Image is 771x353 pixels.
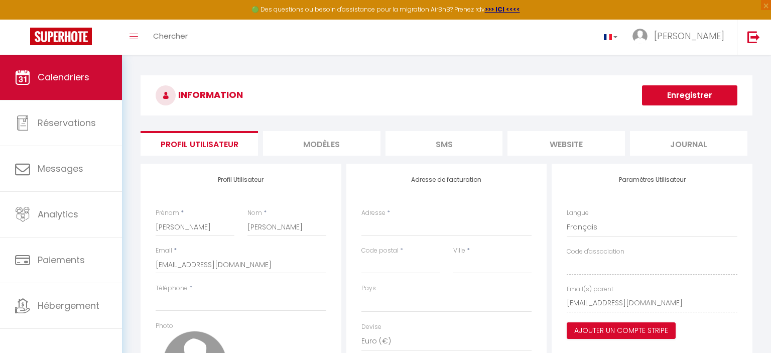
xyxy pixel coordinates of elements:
label: Nom [247,208,262,218]
li: Journal [630,131,747,156]
img: ... [632,29,648,44]
a: ... [PERSON_NAME] [625,20,737,55]
li: Profil Utilisateur [141,131,258,156]
span: Paiements [38,254,85,266]
span: Réservations [38,116,96,129]
img: logout [747,31,760,43]
h3: INFORMATION [141,75,752,115]
span: Calendriers [38,71,89,83]
li: website [507,131,625,156]
label: Photo [156,321,173,331]
label: Code d'association [567,247,624,257]
label: Code postal [361,246,399,256]
h4: Paramètres Utilisateur [567,176,737,183]
label: Pays [361,284,376,293]
span: [PERSON_NAME] [654,30,724,42]
span: Chercher [153,31,188,41]
label: Langue [567,208,589,218]
button: Enregistrer [642,85,737,105]
label: Ville [453,246,465,256]
a: Chercher [146,20,195,55]
span: Hébergement [38,299,99,312]
h4: Adresse de facturation [361,176,532,183]
label: Adresse [361,208,385,218]
label: Téléphone [156,284,188,293]
label: Prénom [156,208,179,218]
label: Email(s) parent [567,285,613,294]
span: Messages [38,162,83,175]
label: Devise [361,322,381,332]
h4: Profil Utilisateur [156,176,326,183]
button: Ajouter un compte Stripe [567,322,676,339]
label: Email [156,246,172,256]
li: MODÈLES [263,131,380,156]
span: Analytics [38,208,78,220]
li: SMS [385,131,503,156]
img: Super Booking [30,28,92,45]
a: >>> ICI <<<< [485,5,520,14]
